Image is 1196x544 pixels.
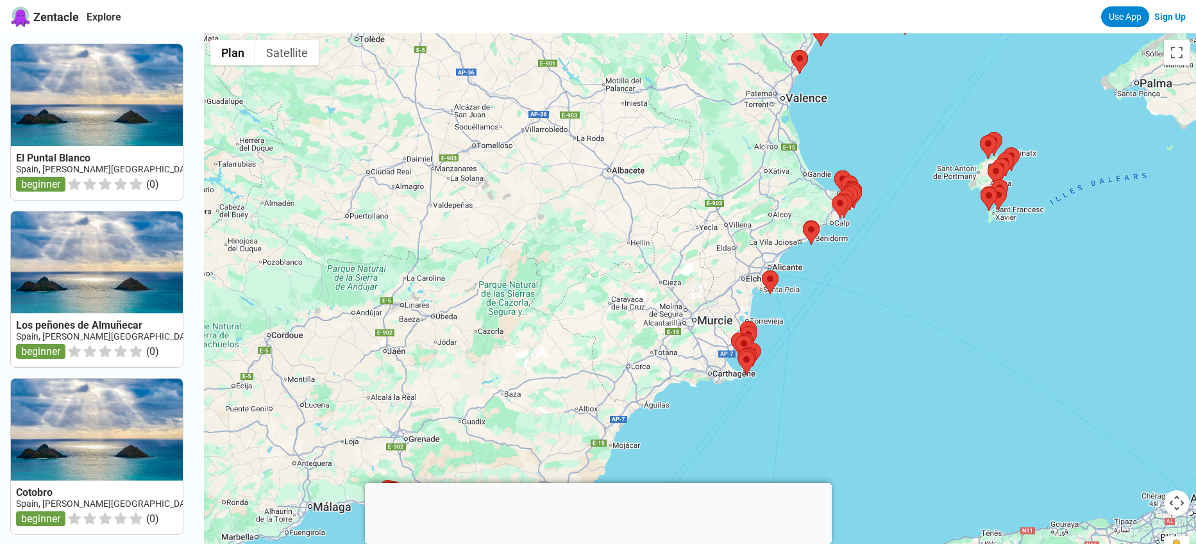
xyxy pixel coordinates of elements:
a: Sign Up [1154,12,1186,22]
button: Afficher un plan de ville [210,40,255,65]
button: Afficher les images satellite [255,40,319,65]
a: Spain, [PERSON_NAME][GEOGRAPHIC_DATA] [16,164,198,174]
button: Passer en plein écran [1164,40,1190,65]
iframe: Advertisement [365,483,832,541]
a: Use App [1101,6,1149,27]
button: Commandes de la caméra de la carte [1164,490,1190,516]
a: Zentacle logoZentacle [10,6,79,27]
span: Zentacle [33,10,79,24]
img: Zentacle logo [10,6,31,27]
a: Explore [87,11,121,23]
